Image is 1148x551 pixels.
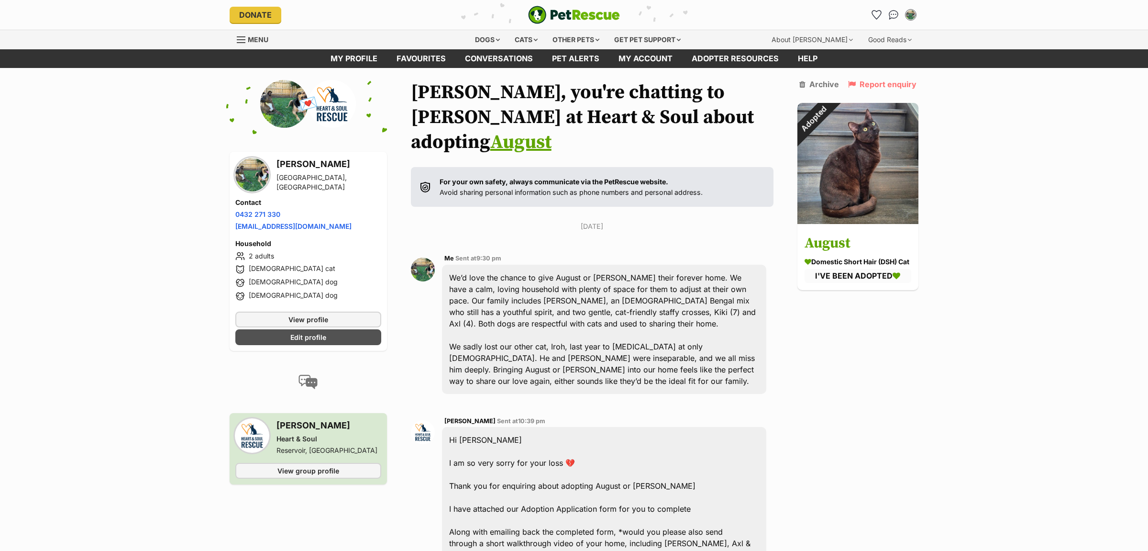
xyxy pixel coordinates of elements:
h3: August [805,233,911,254]
div: Reservoir, [GEOGRAPHIC_DATA] [276,446,377,455]
p: [DATE] [411,221,773,231]
a: conversations [455,49,542,68]
div: Heart & Soul [276,434,377,444]
img: chat-41dd97257d64d25036548639549fe6c8038ab92f7586957e7f3b1b290dea8141.svg [889,10,899,20]
a: Pet alerts [542,49,609,68]
p: Avoid sharing personal information such as phone numbers and personal address. [440,177,703,197]
div: We’d love the chance to give August or [PERSON_NAME] their forever home. We have a calm, loving h... [442,265,766,394]
a: Archive [799,80,839,89]
span: Sent at [497,417,545,425]
img: Lauren Bordonaro profile pic [411,258,435,281]
div: Other pets [546,30,606,49]
img: Heart & Soul profile pic [308,80,356,128]
div: Domestic Short Hair (DSH) Cat [805,257,911,267]
a: Donate [230,7,281,23]
img: conversation-icon-4a6f8262b818ee0b60e3300018af0b2d0b884aa5de6e9bcb8d3d4eeb1a70a7c4.svg [298,375,318,389]
span: 💌 [298,93,319,114]
strong: For your own safety, always communicate via the PetRescue website. [440,178,668,186]
a: Favourites [387,49,455,68]
a: My account [609,49,682,68]
a: Favourites [869,7,884,22]
a: Adopter resources [682,49,788,68]
h3: [PERSON_NAME] [276,157,381,171]
div: [GEOGRAPHIC_DATA], [GEOGRAPHIC_DATA] [276,173,381,192]
a: Conversations [886,7,901,22]
a: August [490,130,552,154]
img: Megan Ostwald profile pic [411,420,435,444]
a: Report enquiry [848,80,916,89]
li: 2 adults [235,250,381,262]
span: View profile [288,315,328,325]
span: Sent at [455,255,501,262]
a: Edit profile [235,329,381,345]
a: 0432 271 330 [235,210,280,218]
a: View group profile [235,463,381,479]
span: Menu [248,35,268,44]
a: Help [788,49,827,68]
a: [EMAIL_ADDRESS][DOMAIN_NAME] [235,222,352,230]
a: View profile [235,312,381,327]
span: View group profile [277,466,339,476]
div: Adopted [785,90,842,147]
img: August [797,103,918,224]
ul: Account quick links [869,7,918,22]
h1: [PERSON_NAME], you're chatting to [PERSON_NAME] at Heart & Soul about adopting [411,80,773,155]
a: PetRescue [528,6,620,24]
img: logo-e224e6f780fb5917bec1dbf3a21bbac754714ae5b6737aabdf751b685950b380.svg [528,6,620,24]
div: I'VE BEEN ADOPTED [805,269,911,282]
button: My account [903,7,918,22]
a: My profile [321,49,387,68]
a: Menu [237,30,275,47]
img: Lauren Bordonaro profile pic [906,10,916,20]
span: Me [444,255,454,262]
li: [DEMOGRAPHIC_DATA] cat [235,264,381,275]
img: Lauren Bordonaro profile pic [235,158,269,191]
a: August Domestic Short Hair (DSH) Cat I'VE BEEN ADOPTED [797,225,918,290]
div: Dogs [468,30,507,49]
span: 9:30 pm [476,255,501,262]
span: 10:39 pm [518,417,545,425]
span: [PERSON_NAME] [444,417,496,425]
span: Edit profile [290,332,326,342]
h4: Contact [235,198,381,207]
div: About [PERSON_NAME] [765,30,860,49]
li: [DEMOGRAPHIC_DATA] dog [235,277,381,289]
a: Adopted [797,216,918,226]
h4: Household [235,239,381,248]
div: Get pet support [607,30,687,49]
div: Good Reads [861,30,918,49]
img: Heart & Soul profile pic [235,419,269,452]
h3: [PERSON_NAME] [276,419,377,432]
img: Lauren Bordonaro profile pic [260,80,308,128]
div: Cats [508,30,544,49]
li: [DEMOGRAPHIC_DATA] dog [235,291,381,302]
